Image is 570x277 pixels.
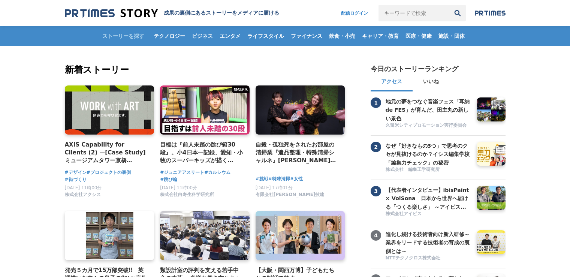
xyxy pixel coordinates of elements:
[160,185,197,190] span: [DATE] 11時00分
[326,26,358,46] a: 飲食・小売
[87,169,131,176] a: #プロジェクトの裏側
[256,194,325,199] a: 有限会社[PERSON_NAME]技建
[386,211,422,217] span: 株式会社アイビス
[386,166,440,173] span: 株式会社 編集工学研究所
[435,33,468,39] span: 施設・団体
[256,141,339,165] a: 自殺・孤独死をされたお部屋の清掃業『遺品整理・特殊清掃シャルネ』[PERSON_NAME]がBeauty [GEOGRAPHIC_DATA][PERSON_NAME][GEOGRAPHIC_DA...
[256,185,293,190] span: [DATE] 17時01分
[386,230,471,254] a: 進化し続ける技術者向け新入研修～業界をリードする技術者の育成の裏側とは～
[386,255,471,262] a: NTTテクノクロス株式会社
[379,5,449,21] input: キーワードで検索
[65,176,87,183] a: #街づくり
[160,176,177,183] a: #跳び箱
[386,142,471,167] h3: なぜ「好きなもの3つ」で思考のクセが見抜けるのか？イシス編集学校「編集力チェック」の秘密
[371,64,458,73] h2: 今日のストーリーランキング
[65,192,101,198] span: 株式会社アクシス
[386,211,471,218] a: 株式会社アイビス
[413,73,449,91] button: いいね
[244,26,287,46] a: ライフスタイル
[334,5,376,21] a: 配信ログイン
[386,230,471,255] h3: 進化し続ける技術者向け新入研修～業界をリードする技術者の育成の裏側とは～
[449,5,466,21] button: 検索
[359,26,402,46] a: キャリア・教育
[65,63,347,76] h2: 新着ストーリー
[256,192,325,198] span: 有限会社[PERSON_NAME]技建
[204,169,230,176] a: #カルシウム
[475,10,506,16] img: prtimes
[386,142,471,166] a: なぜ「好きなもの3つ」で思考のクセが見抜けるのか？イシス編集学校「編集力チェック」の秘密
[371,186,381,196] span: 3
[386,186,471,210] a: 【代表者インタビュー】ibisPaint × VoiSona 日本から世界へ届ける「つくる楽しさ」 ～アイビスがテクノスピーチと挑戦する、新しい創作文化の形成～
[189,33,216,39] span: ビジネス
[65,8,158,18] img: 成果の裏側にあるストーリーをメディアに届ける
[386,122,467,129] span: 久留米シティプロモーション実行委員会
[160,169,204,176] a: #ジュニアアスリート
[386,97,471,121] a: 地元の夢をつなぐ音楽フェス「耳納 de FES」が育んだ、田主丸の新しい景色
[160,192,214,198] span: 株式会社白寿生科学研究所
[65,141,148,165] a: AXIS Capability for Clients (2) —[Case Study] ミュージアムタワー京橋 「WORK with ART」
[217,26,244,46] a: エンタメ
[256,175,268,183] a: #挑戦
[371,230,381,241] span: 4
[160,141,244,165] a: 目標は『前人未踏の跳び箱30段』。小4日本一記録、愛知・小牧のスーパーキッズが描く[PERSON_NAME]とは？
[65,194,101,199] a: 株式会社アクシス
[371,97,381,108] span: 1
[288,33,325,39] span: ファイナンス
[386,97,471,123] h3: 地元の夢をつなぐ音楽フェス「耳納 de FES」が育んだ、田主丸の新しい景色
[65,169,87,176] a: #デザイン
[371,142,381,152] span: 2
[217,33,244,39] span: エンタメ
[65,8,279,18] a: 成果の裏側にあるストーリーをメディアに届ける 成果の裏側にあるストーリーをメディアに届ける
[386,122,471,129] a: 久留米シティプロモーション実行委員会
[151,33,188,39] span: テクノロジー
[288,26,325,46] a: ファイナンス
[164,10,279,16] h1: 成果の裏側にあるストーリーをメディアに届ける
[326,33,358,39] span: 飲食・小売
[435,26,468,46] a: 施設・団体
[359,33,402,39] span: キャリア・教育
[160,194,214,199] a: 株式会社白寿生科学研究所
[268,175,290,183] a: #特殊清掃
[386,186,471,211] h3: 【代表者インタビュー】ibisPaint × VoiSona 日本から世界へ届ける「つくる楽しさ」 ～アイビスがテクノスピーチと挑戦する、新しい創作文化の形成～
[371,73,413,91] button: アクセス
[189,26,216,46] a: ビジネス
[386,255,441,261] span: NTTテクノクロス株式会社
[244,33,287,39] span: ライフスタイル
[386,166,471,174] a: 株式会社 編集工学研究所
[151,26,188,46] a: テクノロジー
[65,185,102,190] span: [DATE] 11時00分
[402,26,435,46] a: 医療・健康
[402,33,435,39] span: 医療・健康
[290,175,303,183] a: #女性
